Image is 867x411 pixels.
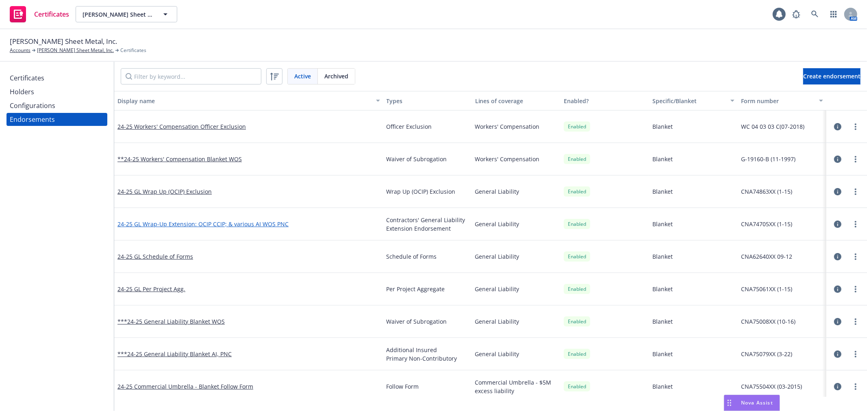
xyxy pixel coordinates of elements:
button: [PERSON_NAME] Sheet Metal, Inc. [76,6,177,22]
a: Search [807,6,823,22]
span: Schedule of Forms [387,252,469,261]
div: Blanket [649,305,738,338]
a: 24-25 GL Per Project Agg. [117,285,185,293]
a: 24-25 GL Wrap-Up Extension: OCIP CCIP; & various AI WOS PNC [117,220,289,228]
div: Blanket [649,338,738,370]
div: Certificates [10,71,44,84]
span: Commercial Umbrella - $5M excess liability [475,378,557,395]
div: CNA62640XX 09-12 [738,240,826,273]
a: **24-25 Workers' Compensation Blanket WOS [117,155,242,163]
span: [PERSON_NAME] Sheet Metal, Inc. [83,10,153,19]
span: [PERSON_NAME] Sheet Metal, Inc. [10,36,117,47]
a: more [851,349,860,359]
a: Holders [7,85,107,98]
a: [PERSON_NAME] Sheet Metal, Inc. [37,47,114,54]
button: Specific/Blanket [649,91,738,110]
div: Blanket [649,175,738,208]
a: more [851,154,860,164]
span: Certificates [120,47,146,54]
div: Blanket [649,143,738,175]
div: Enabled? [564,97,646,105]
a: 24-25 Workers' Compensation Officer Exclusion [117,123,246,130]
a: Configurations [7,99,107,112]
span: General Liability [475,285,557,293]
span: General Liability [475,317,557,326]
span: Active [294,72,311,80]
span: General Liability [475,187,557,196]
div: Configurations [10,99,55,112]
div: Display name [117,97,371,105]
div: Enabled [564,186,590,197]
a: 24-25 Commercial Umbrella - Blanket Follow Form [117,383,253,390]
a: more [851,382,860,392]
div: Drag to move [724,395,734,411]
div: Types [387,97,469,105]
button: Create endorsement [803,68,860,84]
span: Certificates [34,11,69,17]
a: more [851,219,860,229]
button: Display name [114,91,383,110]
span: Waiver of Subrogation [387,317,469,326]
button: Form number [738,91,826,110]
span: Per Project Aggregate [387,285,469,293]
div: Lines of coverage [475,97,557,105]
div: Enabled [564,284,590,294]
div: Enabled [564,251,590,262]
a: Certificates [7,71,107,84]
span: Nova Assist [741,399,773,406]
div: Enabled [564,349,590,359]
div: Enabled [564,154,590,164]
div: CNA75504XX (03-2015) [738,370,826,403]
div: G-19160-B (11-1997) [738,143,826,175]
span: Archived [324,72,348,80]
button: Lines of coverage [472,91,561,110]
a: 24-25 GL Schedule of Forms [117,253,193,260]
span: General Liability [475,252,557,261]
a: more [851,284,860,294]
span: General Liability [475,220,557,228]
span: Contractors' General Liability Extension Endorsement [387,216,469,233]
a: ***24-25 General Liability Blanket WOS [117,318,225,325]
div: Form number [741,97,814,105]
a: Certificates [7,3,72,26]
div: Enabled [564,219,590,229]
span: Workers' Compensation [475,122,557,131]
span: Officer Exclusion [387,122,469,131]
a: more [851,122,860,132]
span: Workers' Compensation [475,155,557,163]
div: Specific/Blanket [652,97,726,105]
a: more [851,317,860,327]
span: General Liability [475,350,557,358]
input: Filter by keyword... [121,68,261,84]
a: Switch app [826,6,842,22]
div: Blanket [649,208,738,240]
a: 24-25 GL Wrap Up (OCIP) Exclusion [117,188,212,195]
a: Report a Bug [788,6,804,22]
div: Endorsements [10,113,55,126]
span: Wrap Up (OCIP) Exclusion [387,187,469,196]
div: CNA75061XX (1-15) [738,273,826,305]
a: ***24-25 General Liability Blanket AI, PNC [117,350,232,358]
a: Accounts [10,47,30,54]
div: Blanket [649,110,738,143]
div: CNA74705XX (1-15) [738,208,826,240]
span: Create endorsement [803,72,860,80]
div: Holders [10,85,34,98]
div: CNA74863XX (1-15) [738,175,826,208]
div: Blanket [649,240,738,273]
div: Enabled [564,121,590,132]
div: Blanket [649,370,738,403]
div: Enabled [564,316,590,327]
a: more [851,252,860,262]
span: Additional Insured [387,346,469,354]
div: CNA75079XX (3-22) [738,338,826,370]
div: Blanket [649,273,738,305]
span: Follow Form [387,382,469,391]
a: Endorsements [7,113,107,126]
span: Waiver of Subrogation [387,155,469,163]
button: Enabled? [561,91,649,110]
div: CNA75008XX (10-16) [738,305,826,338]
button: Nova Assist [724,395,780,411]
a: more [851,187,860,197]
div: WC 04 03 03 C(07-2018) [738,110,826,143]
